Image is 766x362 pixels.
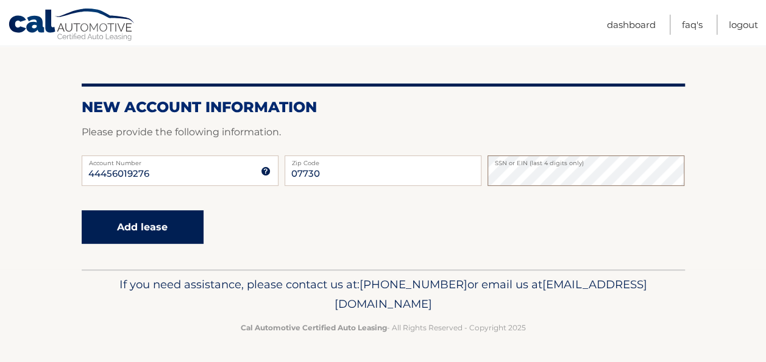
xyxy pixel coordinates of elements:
[82,210,204,244] button: Add lease
[607,15,656,35] a: Dashboard
[285,155,481,165] label: Zip Code
[82,124,685,141] p: Please provide the following information.
[360,277,467,291] span: [PHONE_NUMBER]
[261,166,271,176] img: tooltip.svg
[335,277,647,311] span: [EMAIL_ADDRESS][DOMAIN_NAME]
[8,8,136,43] a: Cal Automotive
[82,155,278,165] label: Account Number
[285,155,481,186] input: Zip Code
[488,155,684,165] label: SSN or EIN (last 4 digits only)
[682,15,703,35] a: FAQ's
[82,155,278,186] input: Account Number
[90,275,677,314] p: If you need assistance, please contact us at: or email us at
[729,15,758,35] a: Logout
[82,98,685,116] h2: New Account Information
[90,321,677,334] p: - All Rights Reserved - Copyright 2025
[241,323,387,332] strong: Cal Automotive Certified Auto Leasing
